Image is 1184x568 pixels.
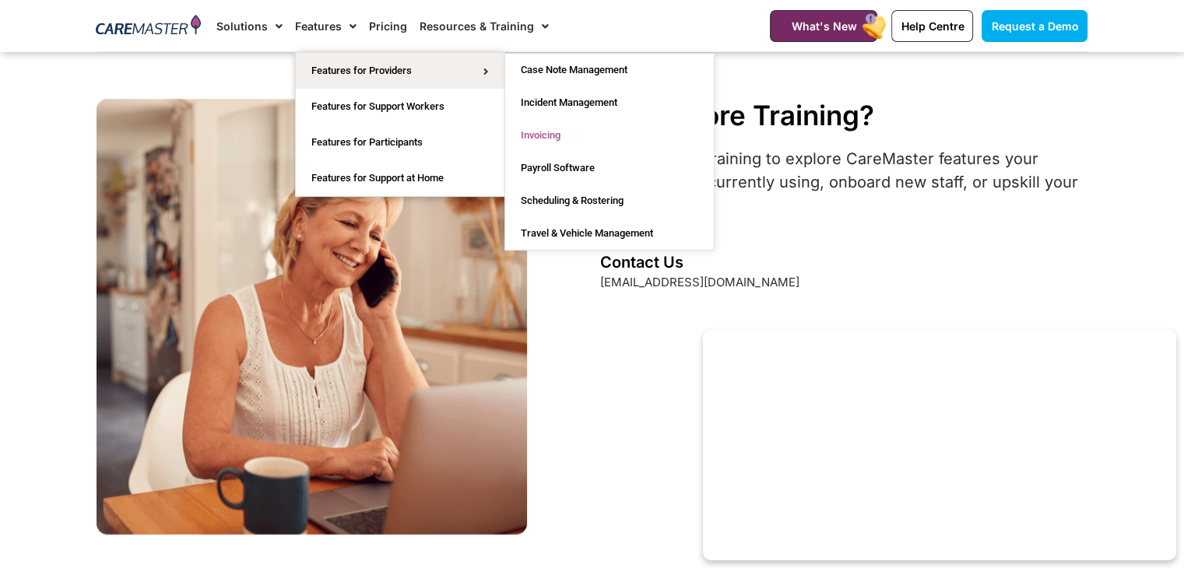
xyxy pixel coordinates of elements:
a: Incident Management [505,86,714,119]
img: Lady sitting at a desk on the phone with a smile next to a cup of tea. [97,99,527,535]
img: CareMaster Logo [96,15,201,38]
a: Case Note Management [505,54,714,86]
a: Features for Providers [296,53,504,89]
a: Features for Support at Home [296,160,504,196]
div: Need More Training? [600,99,1087,131]
a: Invoicing [505,119,714,152]
ul: Features [295,52,505,197]
p: You can book training to explore CareMaster features your business isn’t currently using, onboard... [600,147,1087,217]
span: Help Centre [901,19,964,33]
a: Features for Support Workers [296,89,504,124]
span: Request a Demo [991,19,1078,33]
a: Travel & Vehicle Management [505,217,714,250]
span: What's New [791,19,856,33]
a: [EMAIL_ADDRESS][DOMAIN_NAME] [600,275,799,289]
a: Help Centre [891,10,973,42]
a: Features for Participants [296,124,504,160]
a: Payroll Software [505,152,714,184]
ul: Features for Providers [504,53,715,251]
a: Scheduling & Rostering [505,184,714,217]
iframe: Popup CTA [703,330,1176,560]
div: Contact Us [600,251,933,274]
a: Request a Demo [982,10,1087,42]
a: What's New [770,10,877,42]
